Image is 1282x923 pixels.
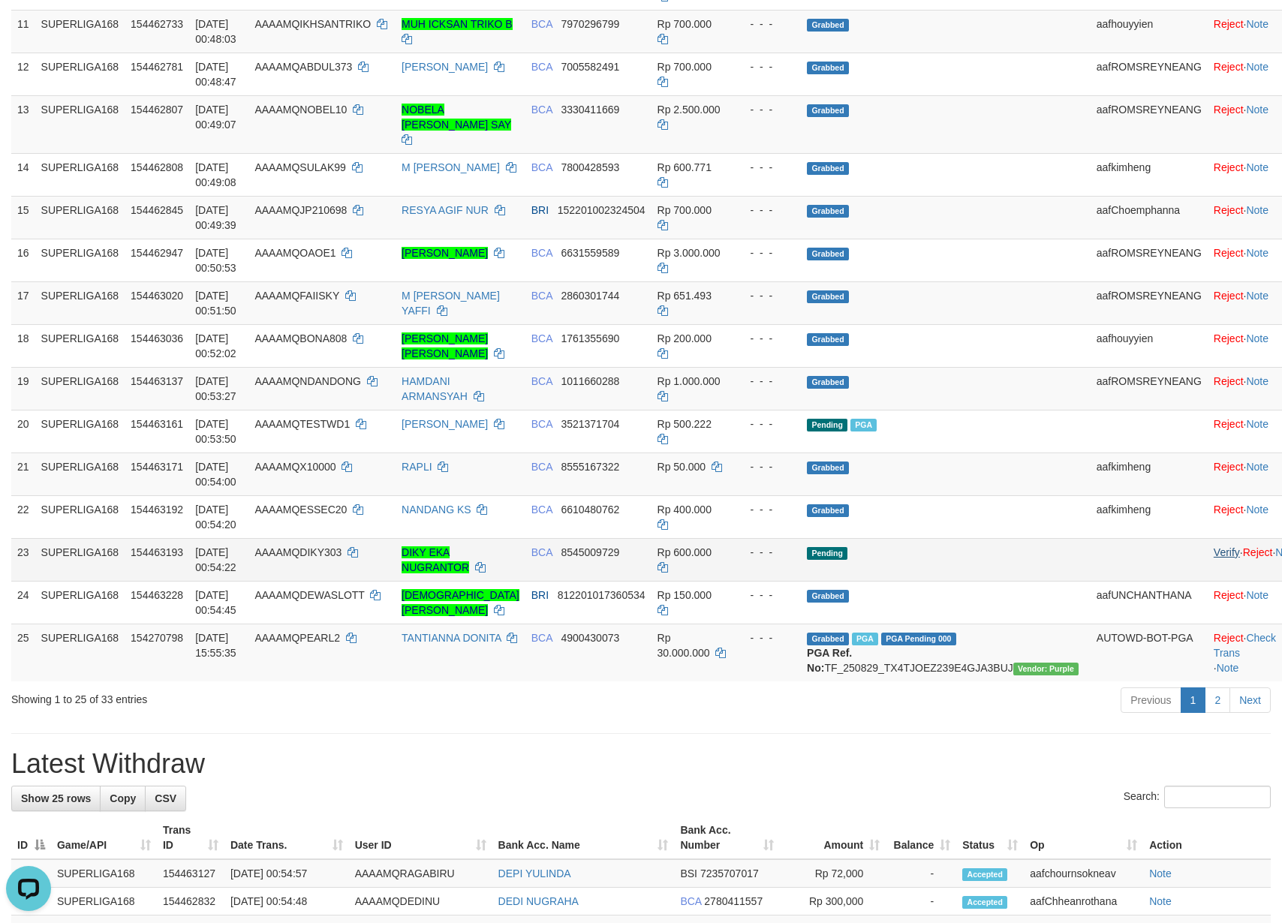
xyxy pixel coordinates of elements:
td: SUPERLIGA168 [35,196,125,239]
div: - - - [738,160,795,175]
span: AAAAMQDIKY303 [254,546,342,558]
td: SUPERLIGA168 [35,624,125,681]
span: AAAAMQBONA808 [254,332,347,344]
span: Rp 400.000 [658,504,712,516]
a: Note [1246,161,1268,173]
span: Copy 2860301744 to clipboard [561,290,619,302]
span: Grabbed [807,162,849,175]
th: Balance: activate to sort column ascending [886,816,956,859]
td: aafUNCHANTHANA [1091,581,1208,624]
span: [DATE] 00:54:20 [195,504,236,531]
span: Grabbed [807,104,849,117]
span: Grabbed [807,333,849,346]
td: SUPERLIGA168 [35,367,125,410]
span: Rp 200.000 [658,332,712,344]
a: [DEMOGRAPHIC_DATA][PERSON_NAME] [402,589,519,616]
span: BCA [531,546,552,558]
th: Status: activate to sort column ascending [956,816,1024,859]
span: Copy 6631559589 to clipboard [561,247,619,259]
span: 154270798 [131,632,183,644]
td: SUPERLIGA168 [35,538,125,581]
a: Reject [1214,290,1244,302]
span: [DATE] 00:51:50 [195,290,236,317]
span: Grabbed [807,590,849,603]
span: Grabbed [807,290,849,303]
a: Verify [1214,546,1240,558]
a: Reject [1214,632,1244,644]
span: BCA [680,895,701,907]
span: BCA [531,247,552,259]
span: 154462733 [131,18,183,30]
span: Copy 1761355690 to clipboard [561,332,619,344]
span: Grabbed [807,461,849,474]
span: Accepted [962,868,1007,881]
span: Grabbed [807,376,849,389]
a: Note [1246,61,1268,73]
td: - [886,859,956,888]
td: TF_250829_TX4TJOEZ239E4GJA3BUJ [801,624,1091,681]
td: aafROMSREYNEANG [1091,239,1208,281]
span: 154463020 [131,290,183,302]
a: Reject [1243,546,1273,558]
span: 154463171 [131,461,183,473]
a: Note [1246,589,1268,601]
td: AUTOWD-BOT-PGA [1091,624,1208,681]
a: NOBELA [PERSON_NAME] SAY [402,104,511,131]
td: 18 [11,324,35,367]
h1: Latest Withdraw [11,749,1271,779]
span: [DATE] 00:50:53 [195,247,236,274]
a: Note [1246,18,1268,30]
td: aafkimheng [1091,153,1208,196]
a: CSV [145,786,186,811]
a: Note [1217,662,1239,674]
span: Copy [110,792,136,804]
td: SUPERLIGA168 [35,239,125,281]
td: SUPERLIGA168 [35,95,125,153]
td: aafhouyyien [1091,324,1208,367]
td: SUPERLIGA168 [35,281,125,324]
span: AAAAMQESSEC20 [254,504,347,516]
span: 154462845 [131,204,183,216]
th: ID: activate to sort column descending [11,816,51,859]
td: 23 [11,538,35,581]
td: aafROMSREYNEANG [1091,95,1208,153]
span: CSV [155,792,176,804]
span: Copy 3330411669 to clipboard [561,104,619,116]
div: - - - [738,245,795,260]
span: AAAAMQIKHSANTRIKO [254,18,371,30]
span: Show 25 rows [21,792,91,804]
td: 19 [11,367,35,410]
span: BCA [531,504,552,516]
span: Rp 500.222 [658,418,712,430]
td: SUPERLIGA168 [35,153,125,196]
td: SUPERLIGA168 [35,10,125,53]
a: Note [1246,375,1268,387]
span: 154462781 [131,61,183,73]
td: SUPERLIGA168 [35,53,125,95]
th: User ID: activate to sort column ascending [349,816,492,859]
span: [DATE] 00:53:50 [195,418,236,445]
span: 154463228 [131,589,183,601]
a: Reject [1214,161,1244,173]
span: AAAAMQNDANDONG [254,375,361,387]
td: aafROMSREYNEANG [1091,281,1208,324]
a: Reject [1214,204,1244,216]
td: 14 [11,153,35,196]
span: Copy 8545009729 to clipboard [561,546,619,558]
span: [DATE] 15:55:35 [195,632,236,659]
a: Note [1246,418,1268,430]
button: Open LiveChat chat widget [6,6,51,51]
td: aafkimheng [1091,495,1208,538]
td: 12 [11,53,35,95]
a: MUH ICKSAN TRIKO B [402,18,513,30]
span: Marked by aafmaleo [852,633,878,645]
span: 154463192 [131,504,183,516]
td: [DATE] 00:54:48 [224,888,349,915]
a: DIKY EKA NUGRANTOR [402,546,469,573]
td: SUPERLIGA168 [35,324,125,367]
span: [DATE] 00:54:22 [195,546,236,573]
td: Rp 72,000 [780,859,886,888]
span: Marked by aafmaleo [850,419,877,431]
span: 154462807 [131,104,183,116]
td: 25 [11,624,35,681]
